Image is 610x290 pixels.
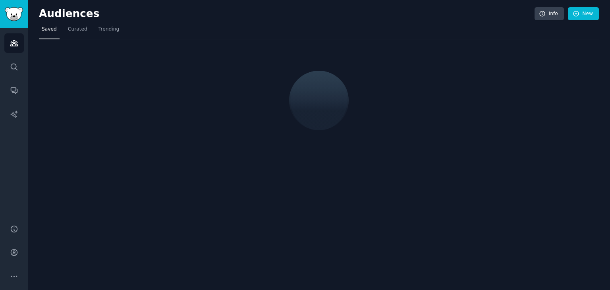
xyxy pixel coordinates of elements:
a: New [568,7,599,21]
a: Saved [39,23,60,39]
img: GummySearch logo [5,7,23,21]
a: Info [535,7,564,21]
a: Trending [96,23,122,39]
span: Curated [68,26,87,33]
span: Saved [42,26,57,33]
h2: Audiences [39,8,535,20]
span: Trending [98,26,119,33]
a: Curated [65,23,90,39]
